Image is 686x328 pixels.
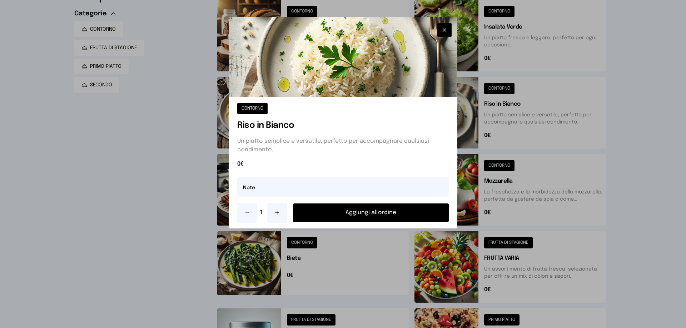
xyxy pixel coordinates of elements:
[229,17,457,97] img: Riso in Bianco
[237,120,449,131] h1: Riso in Bianco
[237,103,268,114] button: CONTORNO
[237,137,449,154] p: Un piatto semplice e versatile, perfetto per accompagnare qualsiasi condimento.
[237,160,449,168] span: 0€
[260,208,264,217] span: 1
[293,203,449,222] button: Aggiungi all'ordine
